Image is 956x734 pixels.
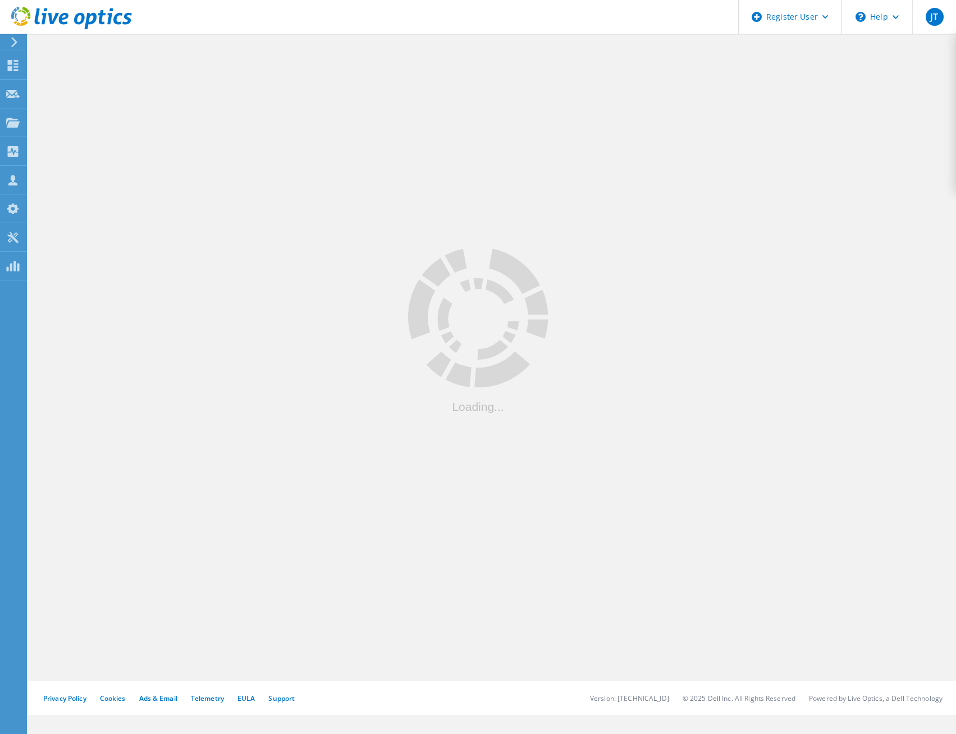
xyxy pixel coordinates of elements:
a: Support [268,694,295,703]
a: Telemetry [191,694,224,703]
div: Loading... [408,400,548,412]
a: Live Optics Dashboard [11,24,132,31]
svg: \n [856,12,866,22]
a: Cookies [100,694,126,703]
a: Ads & Email [139,694,177,703]
li: Version: [TECHNICAL_ID] [590,694,669,703]
li: Powered by Live Optics, a Dell Technology [809,694,943,703]
a: Privacy Policy [43,694,86,703]
a: EULA [237,694,255,703]
li: © 2025 Dell Inc. All Rights Reserved [683,694,795,703]
span: JT [930,12,938,21]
